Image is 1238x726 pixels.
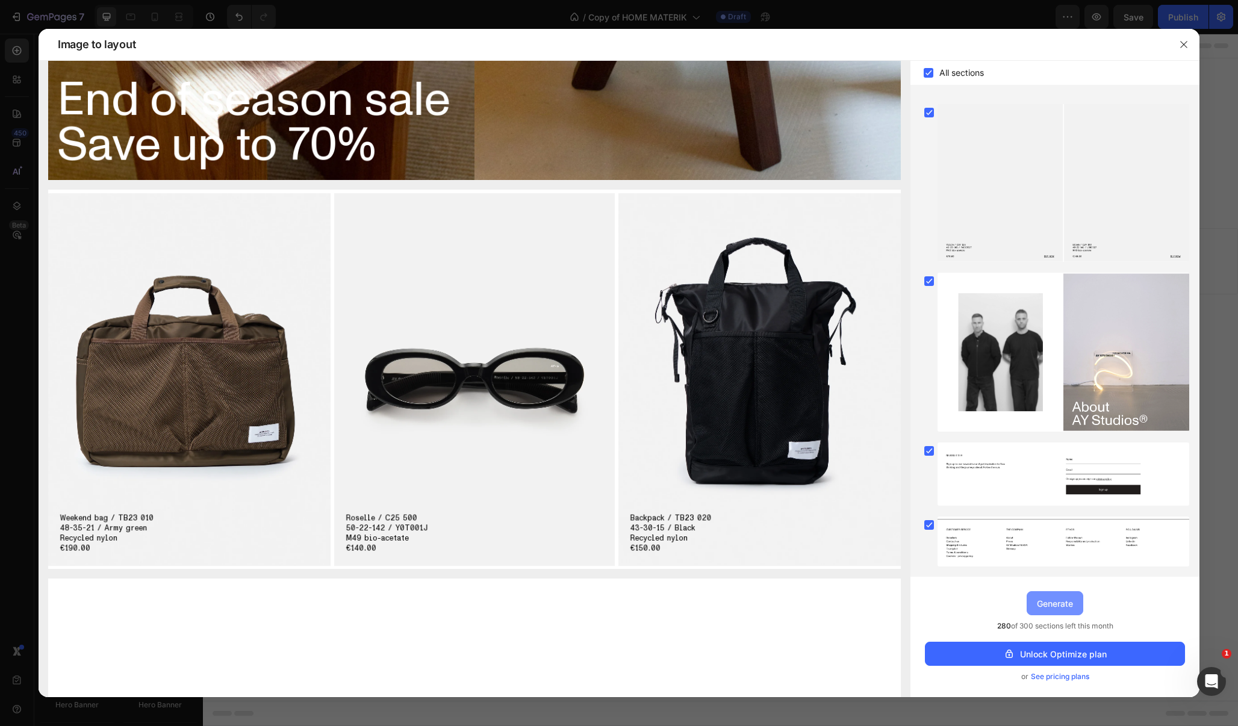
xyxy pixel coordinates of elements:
span: See pricing plans [1031,671,1089,683]
span: inspired by CRO experts [382,230,465,241]
span: of 300 sections left this month [997,620,1113,632]
div: Unlock Optimize plan [1003,648,1107,660]
div: Generate [1037,597,1073,610]
span: 1 [1222,649,1231,659]
span: from URL or image [481,230,546,241]
button: Generate [1027,591,1083,615]
div: or [925,671,1185,683]
iframe: Intercom live chat [1197,667,1226,696]
span: Add section [489,188,546,200]
div: Add blank section [571,215,644,228]
div: Generate layout [482,215,546,228]
span: All sections [939,66,984,80]
div: Choose templates [388,215,461,228]
button: Unlock Optimize plan [925,642,1185,666]
span: Image to layout [58,37,135,52]
span: 280 [997,621,1011,630]
span: then drag & drop elements [562,230,652,241]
